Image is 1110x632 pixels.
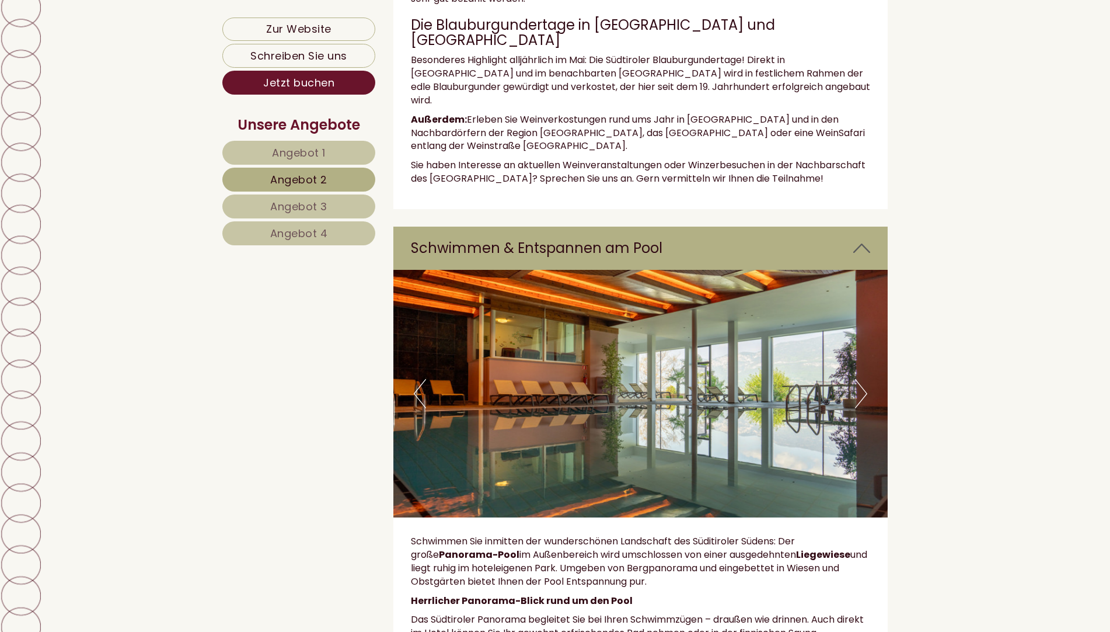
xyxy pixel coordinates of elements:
div: Schwimmen & Entspannen am Pool [393,227,888,270]
span: Angebot 2 [270,172,327,187]
h3: Die Blauburgundertage in [GEOGRAPHIC_DATA] und [GEOGRAPHIC_DATA] [411,18,871,48]
span: Angebot 1 [272,145,326,160]
strong: Außerdem: [411,113,467,126]
span: Angebot 4 [270,226,328,241]
small: 13:50 [18,59,203,67]
p: Sie haben Interesse an aktuellen Weinveranstaltungen oder Winzerbesuchen in der Nachbarschaft des... [411,159,871,186]
div: Mittwoch [197,9,263,28]
a: Zur Website [222,18,375,41]
button: Senden [383,304,460,328]
div: Unsere Angebote [222,115,375,135]
div: Guten Tag, wie können wir Ihnen helfen? [9,34,208,70]
p: Erleben Sie Weinverkostungen rund ums Jahr in [GEOGRAPHIC_DATA] und in den Nachbardörfern der Reg... [411,113,871,154]
p: Besonderes Highlight alljährlich im Mai: Die Südtiroler Blauburgundertage! Direkt in [GEOGRAPHIC_... [411,54,871,107]
strong: Herrlicher Panorama-Blick rund um den Pool [411,594,633,607]
span: Angebot 3 [270,199,327,214]
div: Hotel Tenz [18,36,203,46]
button: Next [855,379,867,408]
a: Jetzt buchen [222,71,375,95]
button: Previous [414,379,426,408]
strong: Liegewiese [796,548,850,561]
a: Schreiben Sie uns [222,44,375,68]
p: Schwimmen Sie inmitten der wunderschönen Landschaft des Süditiroler Südens: Der große im Außenber... [411,535,871,588]
strong: Panorama-Pool [439,548,519,561]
